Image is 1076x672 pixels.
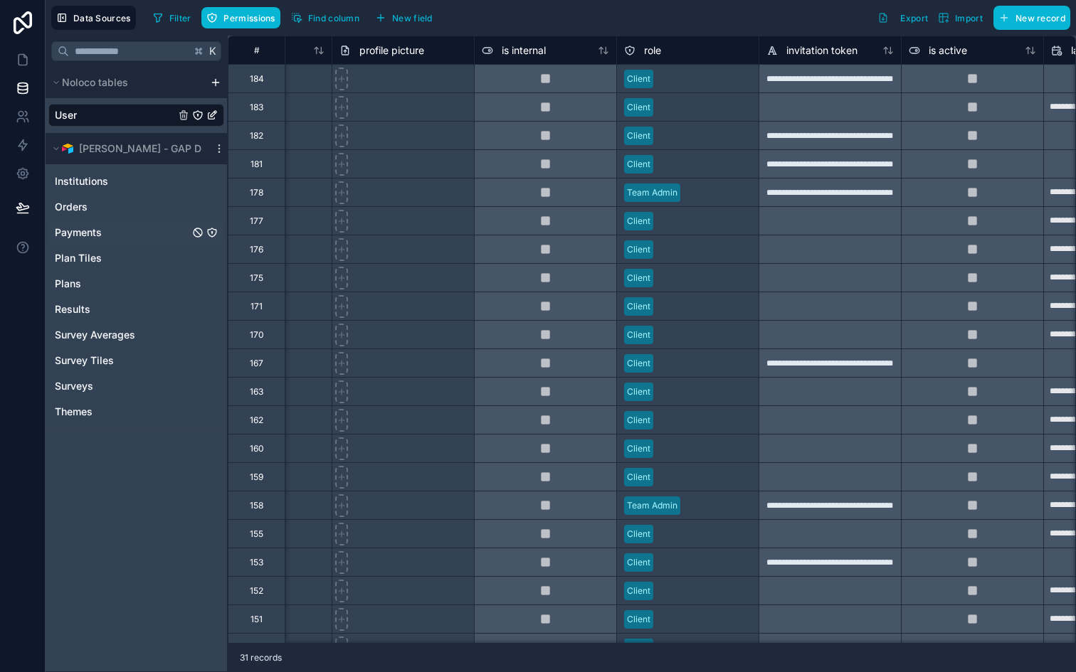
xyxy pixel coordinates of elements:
[627,101,650,114] div: Client
[627,613,650,626] div: Client
[900,13,928,23] span: Export
[502,43,546,58] span: is internal
[1016,13,1065,23] span: New record
[250,244,263,255] div: 176
[250,301,263,312] div: 171
[250,614,263,625] div: 151
[223,13,275,23] span: Permissions
[644,43,661,58] span: role
[250,443,264,454] div: 160
[169,13,191,23] span: Filter
[359,43,424,58] span: profile picture
[627,499,677,512] div: Team Admin
[250,585,263,597] div: 152
[933,6,988,30] button: Import
[627,641,650,654] div: Client
[286,7,364,28] button: Find column
[627,329,650,341] div: Client
[250,642,264,654] div: 149
[627,556,650,569] div: Client
[627,129,650,142] div: Client
[872,6,933,30] button: Export
[201,7,285,28] a: Permissions
[250,358,263,369] div: 167
[392,13,433,23] span: New field
[627,73,650,85] div: Client
[240,652,282,663] span: 31 records
[250,187,263,198] div: 178
[147,7,196,28] button: Filter
[250,500,263,511] div: 158
[627,300,650,313] div: Client
[250,557,263,568] div: 153
[627,243,650,256] div: Client
[370,7,438,28] button: New field
[250,386,263,398] div: 163
[627,414,650,427] div: Client
[73,13,131,23] span: Data Sources
[250,130,263,142] div: 182
[239,45,274,55] div: #
[627,442,650,455] div: Client
[250,528,263,540] div: 155
[627,158,650,171] div: Client
[929,43,967,58] span: is active
[627,528,650,540] div: Client
[988,6,1070,30] a: New record
[308,13,359,23] span: Find column
[627,272,650,284] div: Client
[250,329,264,341] div: 170
[208,46,218,56] span: K
[250,471,263,483] div: 159
[786,43,858,58] span: invitation token
[250,159,263,170] div: 181
[250,102,263,113] div: 183
[627,471,650,484] div: Client
[250,415,263,426] div: 162
[250,272,263,284] div: 175
[627,357,650,370] div: Client
[993,6,1070,30] button: New record
[627,585,650,597] div: Client
[627,186,677,199] div: Team Admin
[250,215,263,227] div: 177
[955,13,983,23] span: Import
[51,6,136,30] button: Data Sources
[201,7,280,28] button: Permissions
[627,215,650,228] div: Client
[627,385,650,398] div: Client
[250,73,264,85] div: 184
